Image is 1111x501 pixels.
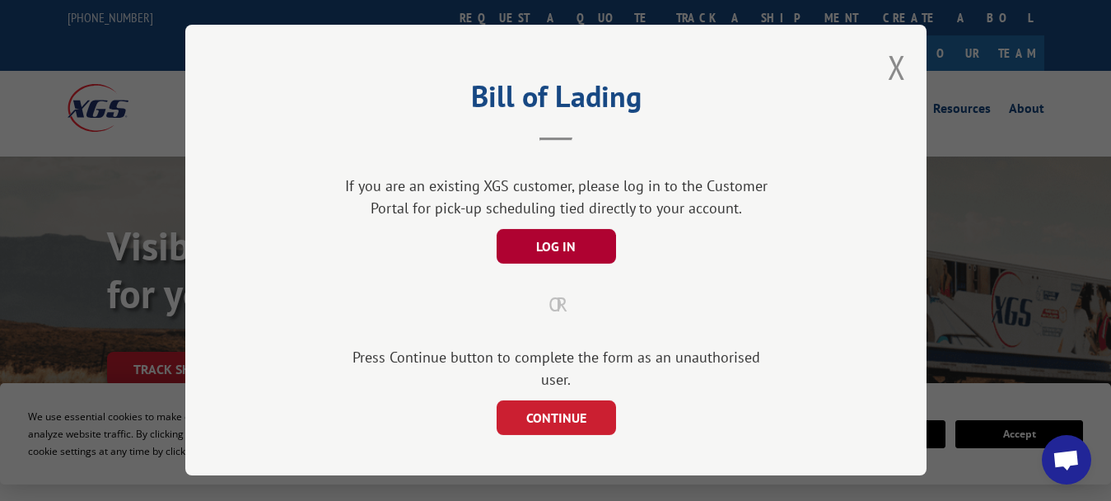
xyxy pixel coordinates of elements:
[888,45,906,89] button: Close modal
[496,400,615,435] button: CONTINUE
[338,346,774,391] div: Press Continue button to complete the form as an unauthorised user.
[268,290,844,320] div: OR
[338,175,774,219] div: If you are an existing XGS customer, please log in to the Customer Portal for pick-up scheduling ...
[268,85,844,116] h2: Bill of Lading
[1042,435,1091,485] div: Open chat
[496,240,615,255] a: LOG IN
[496,229,615,264] button: LOG IN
